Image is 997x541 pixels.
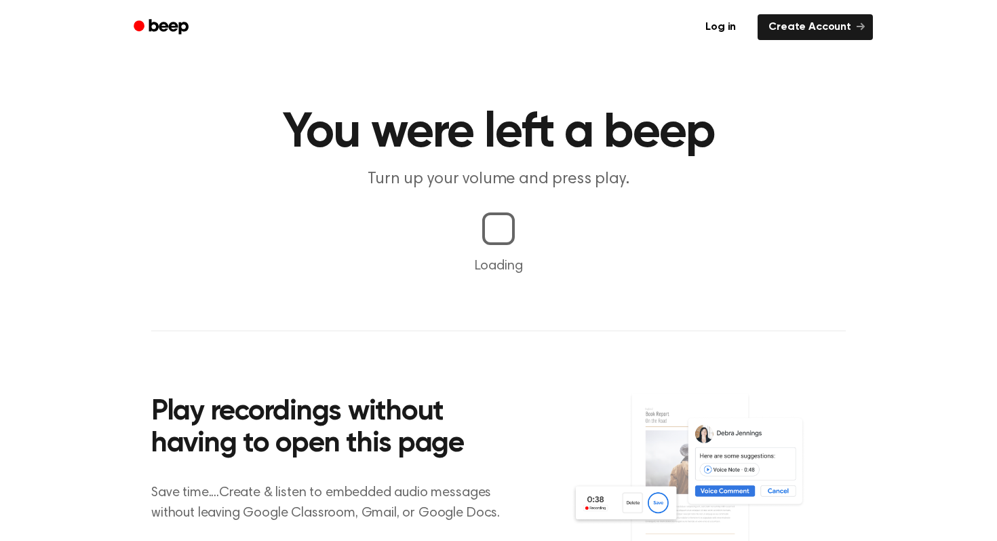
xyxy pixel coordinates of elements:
[151,109,846,157] h1: You were left a beep
[124,14,201,41] a: Beep
[758,14,873,40] a: Create Account
[692,12,749,43] a: Log in
[151,396,517,461] h2: Play recordings without having to open this page
[238,168,759,191] p: Turn up your volume and press play.
[16,256,981,276] p: Loading
[151,483,517,523] p: Save time....Create & listen to embedded audio messages without leaving Google Classroom, Gmail, ...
